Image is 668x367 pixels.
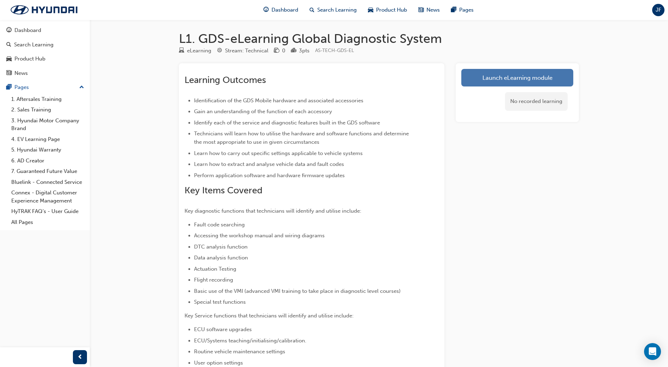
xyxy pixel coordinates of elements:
[282,47,285,55] div: 0
[194,108,332,115] span: Gain an understanding of the function of each accessory
[194,172,345,179] span: Perform application software and hardware firmware updates
[217,46,268,55] div: Stream
[274,46,285,55] div: Price
[274,48,279,54] span: money-icon
[656,6,661,14] span: JF
[8,144,87,155] a: 5. Hyundai Warranty
[217,48,222,54] span: target-icon
[3,22,87,81] button: DashboardSearch LearningProduct HubNews
[194,221,245,228] span: Fault code searching
[194,161,344,167] span: Learn how to extract and analyse vehicle data and fault codes
[6,27,12,34] span: guage-icon
[4,2,85,17] img: Trak
[8,177,87,188] a: Bluelink - Connected Service
[14,69,28,77] div: News
[310,6,314,14] span: search-icon
[194,97,363,104] span: Identification of the GDS Mobile hardware and associated accessories
[77,353,83,362] span: prev-icon
[8,104,87,115] a: 2. Sales Training
[79,83,84,92] span: up-icon
[194,348,285,355] span: Routine vehicle maintenance settings
[194,337,306,344] span: ECU/Systems teaching/initialising/calibration.
[194,244,248,250] span: DTC analysis function
[258,3,304,17] a: guage-iconDashboard
[291,48,296,54] span: podium-icon
[3,52,87,65] a: Product Hub
[426,6,440,14] span: News
[6,70,12,77] span: news-icon
[299,47,310,55] div: 3 pts
[3,24,87,37] a: Dashboard
[8,187,87,206] a: Connex - Digital Customer Experience Management
[644,343,661,360] div: Open Intercom Messenger
[8,166,87,177] a: 7. Guaranteed Future Value
[3,81,87,94] button: Pages
[194,232,325,239] span: Accessing the workshop manual and wiring diagrams
[291,46,310,55] div: Points
[304,3,362,17] a: search-iconSearch Learning
[6,84,12,91] span: pages-icon
[194,255,248,261] span: Data analysis function
[315,47,354,53] span: Learning resource code
[6,42,11,48] span: search-icon
[271,6,298,14] span: Dashboard
[8,206,87,217] a: HyTRAK FAQ's - User Guide
[194,120,380,126] span: Identify each of the service and diagnostic features built in the GDS software
[185,208,361,214] span: Key diagnostic functions that technicians will identify and utilise include:
[194,266,236,272] span: Actuation Testing
[8,115,87,134] a: 3. Hyundai Motor Company Brand
[362,3,413,17] a: car-iconProduct Hub
[8,217,87,228] a: All Pages
[505,92,568,111] div: No recorded learning
[194,326,252,333] span: ECU software upgrades
[194,288,401,294] span: Basic use of the VMI (advanced VMI training to take place in diagnostic level courses)
[187,47,211,55] div: eLearning
[418,6,424,14] span: news-icon
[368,6,373,14] span: car-icon
[179,48,184,54] span: learningResourceType_ELEARNING-icon
[451,6,456,14] span: pages-icon
[14,55,45,63] div: Product Hub
[179,31,579,46] h1: L1. GDS-eLearning Global Diagnostic System
[413,3,445,17] a: news-iconNews
[3,38,87,51] a: Search Learning
[179,46,211,55] div: Type
[652,4,664,16] button: JF
[185,75,266,85] span: Learning Outcomes
[461,69,573,86] a: Launch eLearning module
[14,26,41,34] div: Dashboard
[3,67,87,80] a: News
[317,6,357,14] span: Search Learning
[8,94,87,105] a: 1. Aftersales Training
[14,83,29,91] div: Pages
[194,277,233,283] span: Flight recording
[376,6,407,14] span: Product Hub
[8,155,87,166] a: 6. AD Creator
[14,41,54,49] div: Search Learning
[185,185,262,196] span: Key Items Covered
[194,130,410,145] span: Technicians will learn how to utilise the hardware and software functions and determine the most ...
[445,3,479,17] a: pages-iconPages
[194,360,243,366] span: User option settings
[6,56,12,62] span: car-icon
[225,47,268,55] div: Stream: Technical
[194,150,363,156] span: Learn how to carry out specific settings applicable to vehicle systems
[194,299,246,305] span: Special test functions
[459,6,474,14] span: Pages
[263,6,269,14] span: guage-icon
[185,313,354,319] span: Key Service functions that technicians will identify and utilise include:
[8,134,87,145] a: 4. EV Learning Page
